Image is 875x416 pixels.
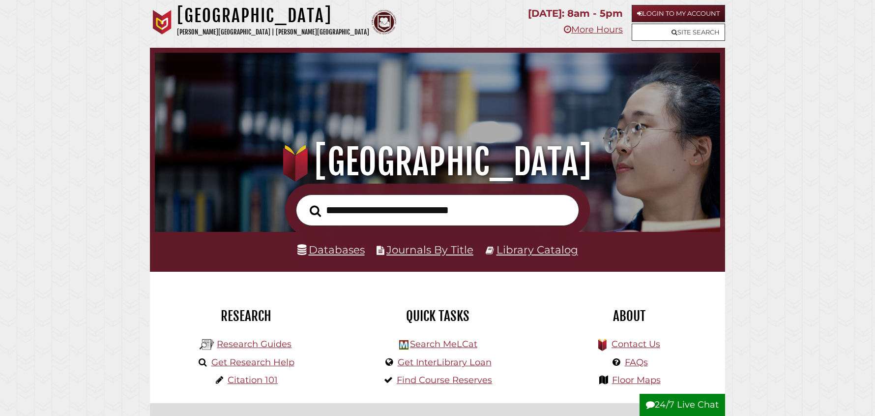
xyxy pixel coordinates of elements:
[168,140,707,184] h1: [GEOGRAPHIC_DATA]
[612,375,661,385] a: Floor Maps
[177,5,369,27] h1: [GEOGRAPHIC_DATA]
[397,375,492,385] a: Find Course Reserves
[157,308,334,324] h2: Research
[211,357,294,368] a: Get Research Help
[632,5,725,22] a: Login to My Account
[150,10,175,34] img: Calvin University
[612,339,660,350] a: Contact Us
[528,5,623,22] p: [DATE]: 8am - 5pm
[305,202,326,220] button: Search
[177,27,369,38] p: [PERSON_NAME][GEOGRAPHIC_DATA] | [PERSON_NAME][GEOGRAPHIC_DATA]
[541,308,718,324] h2: About
[310,205,321,217] i: Search
[200,337,214,352] img: Hekman Library Logo
[625,357,648,368] a: FAQs
[399,340,408,350] img: Hekman Library Logo
[564,24,623,35] a: More Hours
[297,243,365,256] a: Databases
[632,24,725,41] a: Site Search
[386,243,473,256] a: Journals By Title
[398,357,492,368] a: Get InterLibrary Loan
[372,10,396,34] img: Calvin Theological Seminary
[228,375,278,385] a: Citation 101
[217,339,292,350] a: Research Guides
[349,308,526,324] h2: Quick Tasks
[496,243,578,256] a: Library Catalog
[410,339,477,350] a: Search MeLCat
